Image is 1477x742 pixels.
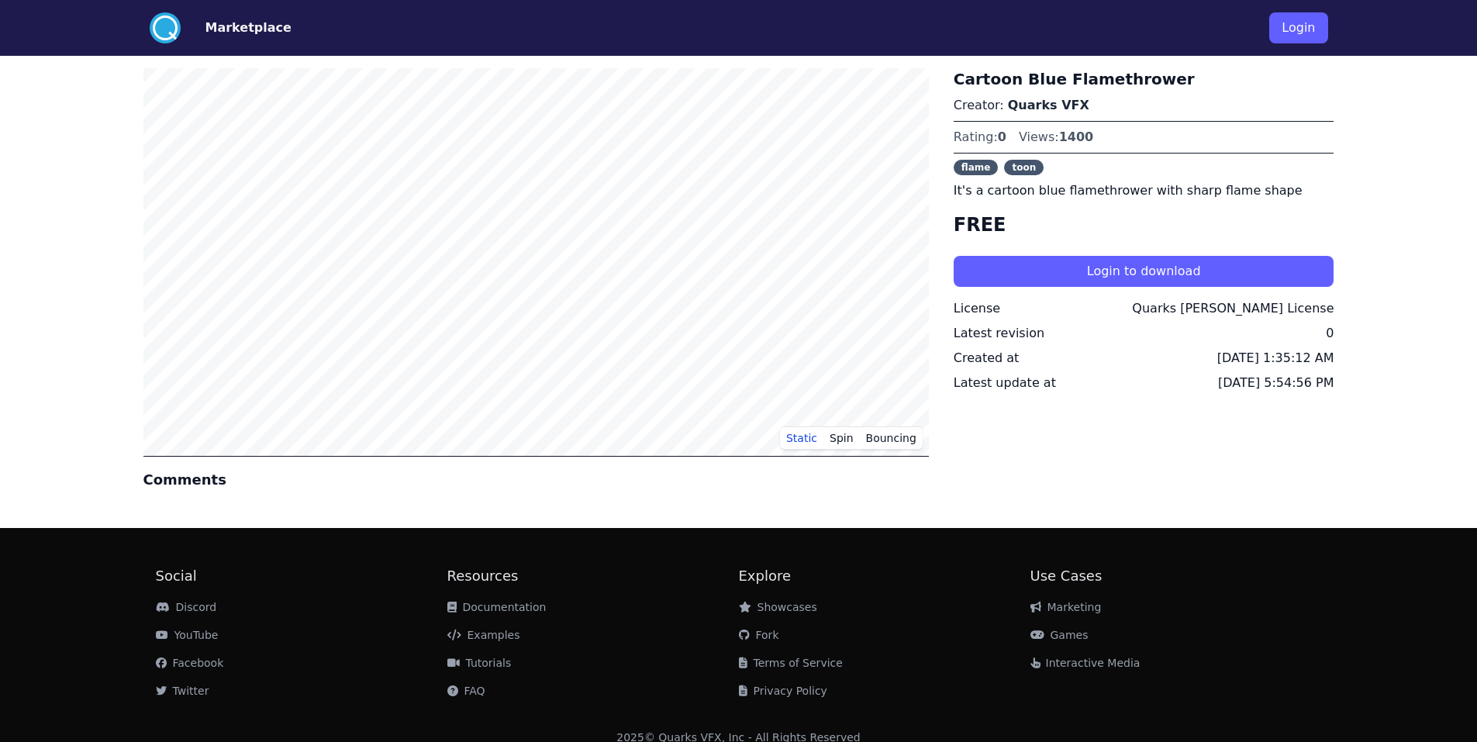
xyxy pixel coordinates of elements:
[780,426,823,450] button: Static
[156,657,224,669] a: Facebook
[143,469,929,491] h4: Comments
[156,629,219,641] a: YouTube
[954,212,1334,237] h4: FREE
[1004,160,1044,175] span: toon
[1030,565,1322,587] h2: Use Cases
[823,426,860,450] button: Spin
[954,181,1334,200] p: It's a cartoon blue flamethrower with sharp flame shape
[954,349,1019,368] div: Created at
[954,264,1334,278] a: Login to download
[1008,98,1089,112] a: Quarks VFX
[954,128,1006,147] div: Rating:
[1030,601,1102,613] a: Marketing
[447,565,739,587] h2: Resources
[739,657,843,669] a: Terms of Service
[1218,374,1334,392] div: [DATE] 5:54:56 PM
[156,565,447,587] h2: Social
[954,299,1000,318] div: License
[1269,12,1327,43] button: Login
[156,685,209,697] a: Twitter
[739,601,817,613] a: Showcases
[1030,657,1141,669] a: Interactive Media
[860,426,923,450] button: Bouncing
[739,629,779,641] a: Fork
[954,68,1334,90] h3: Cartoon Blue Flamethrower
[447,601,547,613] a: Documentation
[1019,128,1093,147] div: Views:
[1132,299,1334,318] div: Quarks [PERSON_NAME] License
[181,19,292,37] a: Marketplace
[1030,629,1089,641] a: Games
[954,160,999,175] span: flame
[447,629,520,641] a: Examples
[447,657,512,669] a: Tutorials
[998,129,1006,144] span: 0
[954,96,1334,115] p: Creator:
[156,601,217,613] a: Discord
[447,685,485,697] a: FAQ
[1326,324,1334,343] div: 0
[205,19,292,37] button: Marketplace
[954,324,1044,343] div: Latest revision
[954,256,1334,287] button: Login to download
[1217,349,1334,368] div: [DATE] 1:35:12 AM
[739,565,1030,587] h2: Explore
[1269,6,1327,50] a: Login
[1059,129,1094,144] span: 1400
[739,685,827,697] a: Privacy Policy
[954,374,1056,392] div: Latest update at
